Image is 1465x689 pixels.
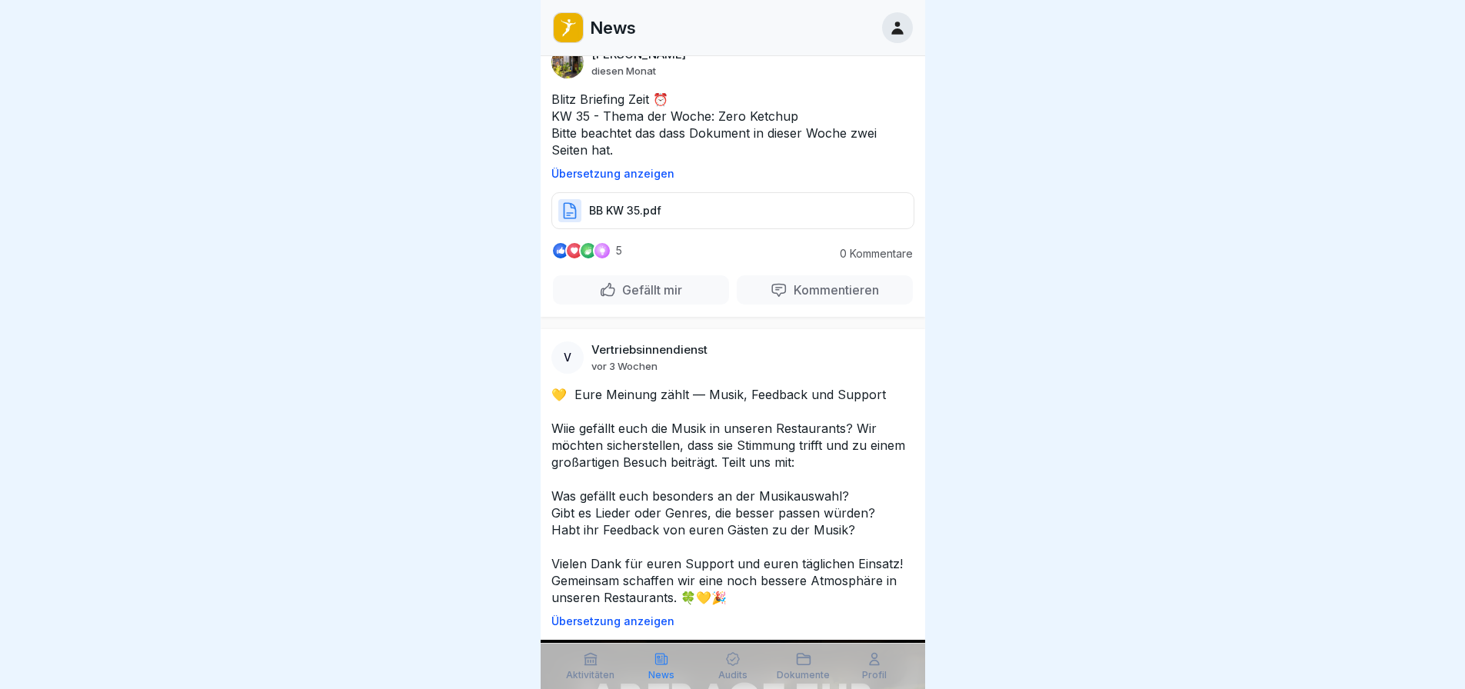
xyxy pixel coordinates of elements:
[718,670,747,681] p: Audits
[591,360,658,372] p: vor 3 Wochen
[616,245,622,257] p: 5
[551,386,914,606] p: 💛 Eure Meinung zählt — Musik, Feedback und Support Wiie gefällt euch die Musik in unseren Restaur...
[862,670,887,681] p: Profil
[787,282,879,298] p: Kommentieren
[554,13,583,42] img: oo2rwhh5g6mqyfqxhtbddxvd.png
[777,670,830,681] p: Dokumente
[591,65,656,77] p: diesen Monat
[589,203,661,218] p: BB KW 35.pdf
[590,18,636,38] p: News
[551,168,914,180] p: Übersetzung anzeigen
[828,248,913,260] p: 0 Kommentare
[551,341,584,374] div: V
[591,343,708,357] p: Vertriebsinnendienst
[551,91,914,158] p: Blitz Briefing Zeit ⏰ KW 35 - Thema der Woche: Zero Ketchup Bitte beachtet das dass Dokument in d...
[566,670,614,681] p: Aktivitäten
[648,670,674,681] p: News
[551,615,914,627] p: Übersetzung anzeigen
[616,282,682,298] p: Gefällt mir
[551,210,914,225] a: BB KW 35.pdf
